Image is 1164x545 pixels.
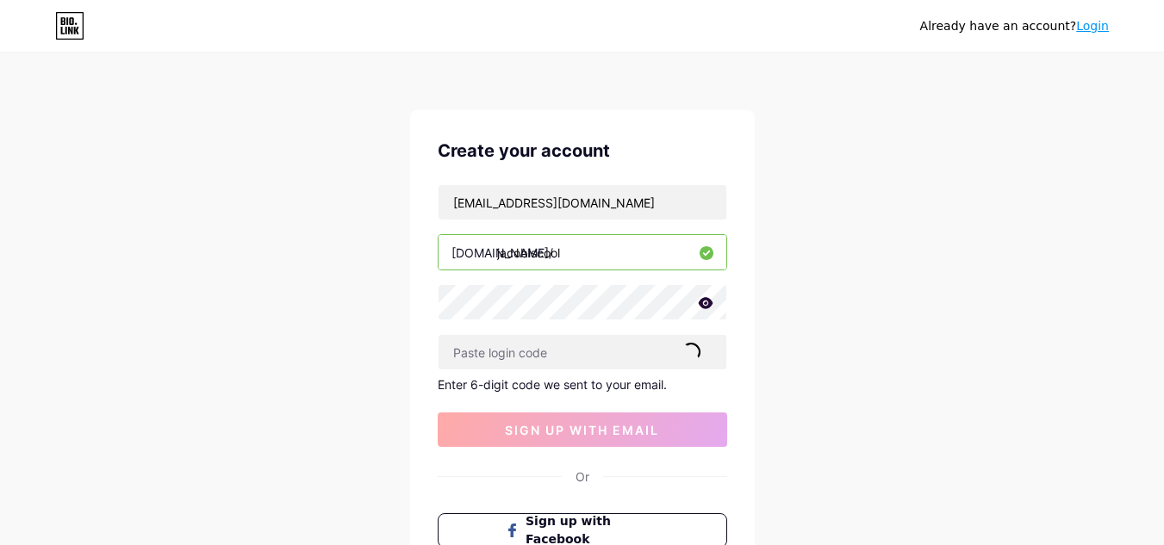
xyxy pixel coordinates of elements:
a: Login [1076,19,1109,33]
input: username [439,235,726,269]
div: [DOMAIN_NAME]/ [451,244,553,262]
button: sign up with email [438,412,727,447]
div: Already have an account? [920,17,1109,35]
input: Email [439,185,726,220]
div: Create your account [438,138,727,164]
span: sign up with email [505,423,659,437]
input: Paste login code [439,335,726,369]
div: Enter 6-digit code we sent to your email. [438,377,727,392]
div: Or [576,468,589,486]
